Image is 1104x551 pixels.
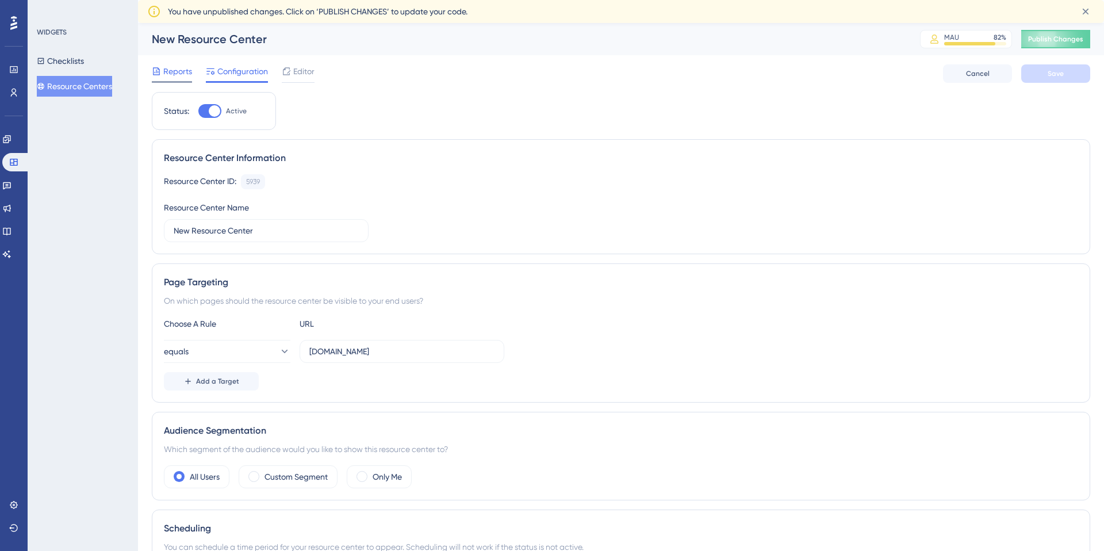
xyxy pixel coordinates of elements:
span: Active [226,106,247,116]
span: Reports [163,64,192,78]
div: 5939 [246,177,260,186]
div: Scheduling [164,522,1078,535]
span: Save [1048,69,1064,78]
button: Publish Changes [1021,30,1090,48]
button: equals [164,340,290,363]
div: Resource Center Name [164,201,249,215]
label: Only Me [373,470,402,484]
div: Choose A Rule [164,317,290,331]
div: Which segment of the audience would you like to show this resource center to? [164,442,1078,456]
div: Resource Center Information [164,151,1078,165]
span: Configuration [217,64,268,78]
div: URL [300,317,426,331]
span: You have unpublished changes. Click on ‘PUBLISH CHANGES’ to update your code. [168,5,467,18]
div: Audience Segmentation [164,424,1078,438]
span: equals [164,345,189,358]
input: yourwebsite.com/path [309,345,494,358]
iframe: UserGuiding AI Assistant Launcher [1056,506,1090,540]
div: Status: [164,104,189,118]
span: Editor [293,64,315,78]
div: 82 % [994,33,1006,42]
label: All Users [190,470,220,484]
div: On which pages should the resource center be visible to your end users? [164,294,1078,308]
span: Cancel [966,69,990,78]
button: Add a Target [164,372,259,391]
button: Checklists [37,51,84,71]
div: Page Targeting [164,275,1078,289]
div: Resource Center ID: [164,174,236,189]
span: Publish Changes [1028,35,1083,44]
button: Resource Centers [37,76,112,97]
div: WIDGETS [37,28,67,37]
input: Type your Resource Center name [174,224,359,237]
div: New Resource Center [152,31,891,47]
button: Cancel [943,64,1012,83]
div: MAU [944,33,959,42]
label: Custom Segment [264,470,328,484]
button: Save [1021,64,1090,83]
span: Add a Target [196,377,239,386]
